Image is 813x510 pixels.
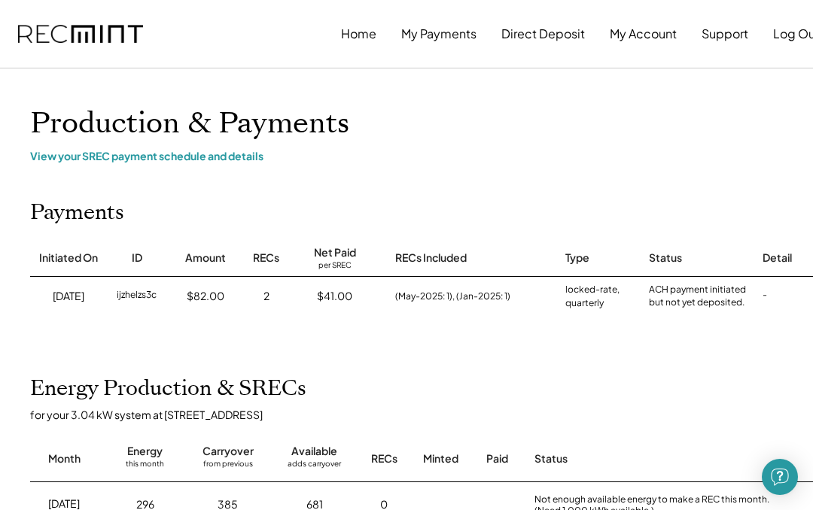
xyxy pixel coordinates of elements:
button: Direct Deposit [501,19,585,49]
button: Support [702,19,748,49]
div: ID [132,250,142,266]
div: $41.00 [317,289,352,304]
div: RECs Included [395,250,467,266]
button: Home [341,19,376,49]
div: [DATE] [53,289,84,304]
div: RECs [371,451,397,466]
div: Status [534,451,790,466]
div: Amount [185,250,226,266]
div: Carryover [202,444,254,459]
div: this month [126,459,164,474]
img: recmint-logotype%403x.png [18,25,143,44]
button: My Account [610,19,677,49]
div: locked-rate, quarterly [565,283,634,310]
div: adds carryover [288,459,341,474]
h2: Energy Production & SRECs [30,376,306,402]
div: ACH payment initiated but not yet deposited. [649,284,748,309]
div: Minted [423,451,458,466]
h2: Payments [30,200,124,226]
div: Available [291,444,337,459]
div: (May-2025: 1), (Jan-2025: 1) [395,290,510,303]
div: Status [649,250,682,266]
div: RECs [253,250,279,266]
div: $82.00 [187,289,224,304]
div: Net Paid [314,245,356,260]
div: Paid [486,451,508,466]
div: 2 [263,289,269,304]
div: - [763,289,767,304]
div: Type [565,250,589,266]
button: My Payments [401,19,477,49]
div: Open Intercom Messenger [762,459,798,495]
div: Initiated On [39,250,98,266]
div: Month [48,451,81,466]
div: ijzhelzs3c [117,289,157,304]
div: from previous [203,459,253,474]
div: Detail [763,250,792,266]
div: per SREC [318,260,352,272]
div: Energy [127,444,163,459]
